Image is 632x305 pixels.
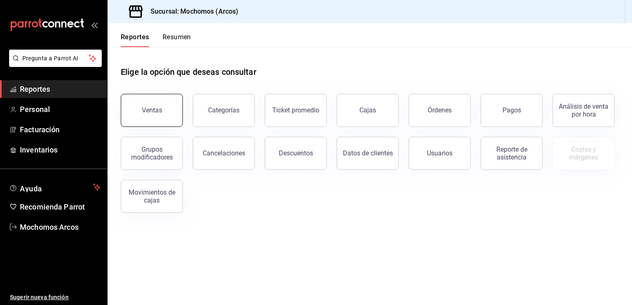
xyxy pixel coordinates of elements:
font: Inventarios [20,145,57,154]
div: Descuentos [279,149,313,157]
button: Cancelaciones [193,137,255,170]
button: Categorías [193,94,255,127]
font: Recomienda Parrot [20,203,85,211]
div: Cancelaciones [203,149,245,157]
h3: Sucursal: Mochomos (Arcos) [144,7,238,17]
button: Cajas [337,94,399,127]
span: Ayuda [20,182,90,192]
button: Usuarios [409,137,471,170]
button: open_drawer_menu [91,21,98,28]
font: Reportes [20,85,50,93]
div: Movimientos de cajas [126,188,177,204]
button: Órdenes [409,94,471,127]
button: Ventas [121,94,183,127]
div: Pagos [503,106,521,114]
button: Contrata inventarios para ver este reporte [553,137,615,170]
button: Resumen [163,33,191,47]
button: Datos de clientes [337,137,399,170]
div: Reporte de asistencia [486,145,537,161]
button: Reporte de asistencia [481,137,543,170]
button: Descuentos [265,137,327,170]
div: Cajas [359,106,376,114]
button: Pagos [481,94,543,127]
button: Ticket promedio [265,94,327,127]
h1: Elige la opción que deseas consultar [121,66,256,78]
div: Órdenes [428,106,452,114]
div: Costos y márgenes [558,145,609,161]
button: Movimientos de cajas [121,180,183,213]
div: Análisis de venta por hora [558,102,609,118]
font: Personal [20,105,50,114]
font: Reportes [121,33,149,41]
div: Categorías [208,106,239,114]
font: Mochomos Arcos [20,223,79,231]
div: Ventas [142,106,162,114]
div: Grupos modificadores [126,145,177,161]
div: Datos de clientes [343,149,393,157]
div: Ticket promedio [272,106,319,114]
font: Facturación [20,125,60,134]
div: Usuarios [427,149,452,157]
button: Grupos modificadores [121,137,183,170]
div: Pestañas de navegación [121,33,191,47]
button: Análisis de venta por hora [553,94,615,127]
a: Pregunta a Parrot AI [6,60,102,69]
button: Pregunta a Parrot AI [9,50,102,67]
span: Pregunta a Parrot AI [22,54,89,63]
font: Sugerir nueva función [10,294,69,300]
